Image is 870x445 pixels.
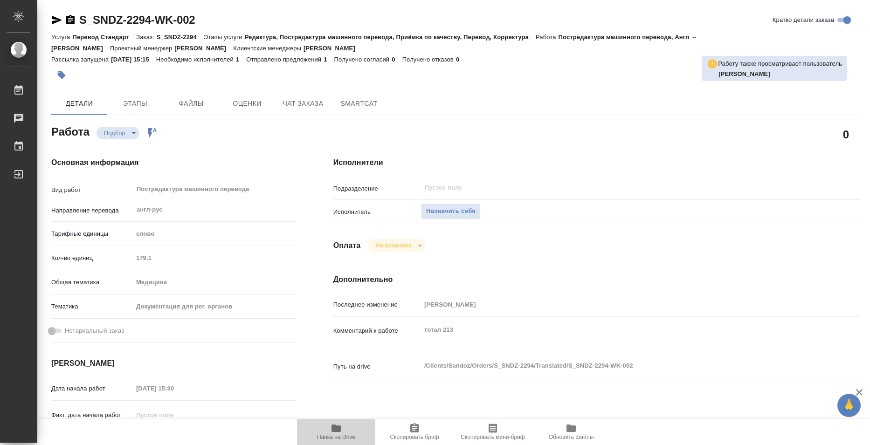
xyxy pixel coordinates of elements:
[51,229,133,239] p: Тарифные единицы
[841,396,857,415] span: 🙏
[51,358,296,369] h4: [PERSON_NAME]
[333,207,421,217] p: Исполнитель
[281,98,325,110] span: Чат заказа
[51,185,133,195] p: Вид работ
[136,34,156,41] p: Заказ:
[718,69,842,79] p: Горшкова Валентина
[246,56,324,63] p: Отправлено предложений
[51,411,133,420] p: Факт. дата начала работ
[421,298,816,311] input: Пустое поле
[72,34,136,41] p: Перевод Стандарт
[204,34,245,41] p: Этапы услуги
[51,65,72,85] button: Добавить тэг
[133,226,296,242] div: слово
[373,241,414,249] button: Не оплачена
[236,56,246,63] p: 1
[333,157,860,168] h4: Исполнители
[421,358,816,374] textarea: /Clients/Sandoz/Orders/S_SNDZ-2294/Translated/S_SNDZ-2294-WK-002
[333,326,421,335] p: Комментарий к работе
[843,126,849,142] h2: 0
[426,206,476,217] span: Назначить себя
[297,419,375,445] button: Папка на Drive
[156,56,236,63] p: Необходимо исполнителей
[51,278,133,287] p: Общая тематика
[333,300,421,309] p: Последнее изменение
[51,384,133,393] p: Дата начала работ
[51,34,72,41] p: Услуга
[51,253,133,263] p: Кол-во единиц
[456,56,466,63] p: 0
[51,123,90,139] h2: Работа
[837,394,861,417] button: 🙏
[333,274,860,285] h4: Дополнительно
[111,56,156,63] p: [DATE] 15:15
[51,56,111,63] p: Рассылка запущена
[51,14,62,26] button: Скопировать ссылку для ЯМессенджера
[368,239,425,252] div: Подбор
[454,419,532,445] button: Скопировать мини-бриф
[424,182,794,193] input: Пустое поле
[375,419,454,445] button: Скопировать бриф
[536,34,559,41] p: Работа
[317,434,355,440] span: Папка на Drive
[421,203,481,219] button: Назначить себя
[461,434,525,440] span: Скопировать мини-бриф
[333,362,421,371] p: Путь на drive
[169,98,214,110] span: Файлы
[57,98,102,110] span: Детали
[718,70,770,77] b: [PERSON_NAME]
[324,56,334,63] p: 1
[174,45,233,52] p: [PERSON_NAME]
[718,59,842,68] p: Работу также просматривает пользователь
[773,15,834,25] span: Кратко детали заказа
[133,251,296,265] input: Пустое поле
[133,382,214,395] input: Пустое поле
[65,326,124,335] span: Нотариальный заказ
[133,274,296,290] div: Медицина
[245,34,536,41] p: Редактура, Постредактура машинного перевода, Приёмка по качеству, Перевод, Корректура
[51,302,133,311] p: Тематика
[402,56,456,63] p: Получено отказов
[133,408,214,422] input: Пустое поле
[549,434,594,440] span: Обновить файлы
[51,206,133,215] p: Направление перевода
[392,56,402,63] p: 0
[157,34,204,41] p: S_SNDZ-2294
[233,45,304,52] p: Клиентские менеджеры
[532,419,610,445] button: Обновить файлы
[110,45,174,52] p: Проектный менеджер
[101,129,128,137] button: Подбор
[333,240,361,251] h4: Оплата
[333,184,421,193] p: Подразделение
[65,14,76,26] button: Скопировать ссылку
[304,45,362,52] p: [PERSON_NAME]
[421,322,816,338] textarea: тотал 213
[337,98,381,110] span: SmartCat
[133,299,296,315] div: Документация для рег. органов
[79,14,195,26] a: S_SNDZ-2294-WK-002
[113,98,158,110] span: Этапы
[51,157,296,168] h4: Основная информация
[97,127,139,139] div: Подбор
[334,56,392,63] p: Получено согласий
[225,98,269,110] span: Оценки
[390,434,439,440] span: Скопировать бриф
